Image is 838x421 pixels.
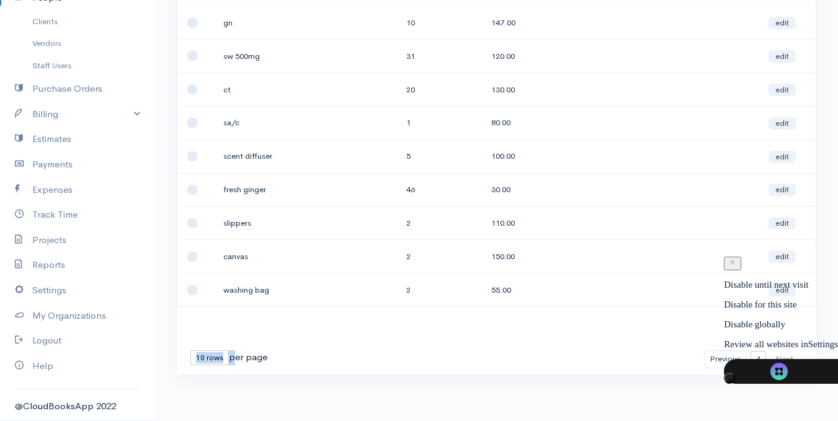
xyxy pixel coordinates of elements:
[769,17,796,29] a: edit
[396,6,481,40] td: 10
[213,173,296,206] td: fresh ginger
[213,140,296,173] td: scent diffuser
[213,273,296,307] td: washing bag
[769,84,796,96] a: edit
[396,40,481,73] td: 31
[213,240,296,273] td: canvas
[213,106,296,140] td: sa/c
[769,50,796,63] a: edit
[481,173,585,206] td: 30.00
[769,217,796,229] a: edit
[769,117,796,130] a: edit
[769,184,796,196] a: edit
[213,6,296,40] td: gn
[769,250,796,263] a: edit
[396,173,481,206] td: 46
[481,273,585,307] td: 55.00
[213,73,296,106] td: ct
[481,106,585,140] td: 80.00
[396,206,481,240] td: 2
[481,40,585,73] td: 120.00
[213,40,296,73] td: sw 500mg
[769,151,796,163] a: edit
[481,240,585,273] td: 150.00
[481,206,585,240] td: 110.00
[396,106,481,140] td: 1
[190,350,267,365] div: per page
[396,240,481,273] td: 2
[704,350,746,368] button: Previous
[481,73,585,106] td: 130.00
[15,399,140,414] div: @CloudBooksApp 2022
[396,273,481,307] td: 2
[396,73,481,106] td: 20
[213,206,296,240] td: slippers
[481,140,585,173] td: 100.00
[396,140,481,173] td: 5
[481,6,585,40] td: 147.00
